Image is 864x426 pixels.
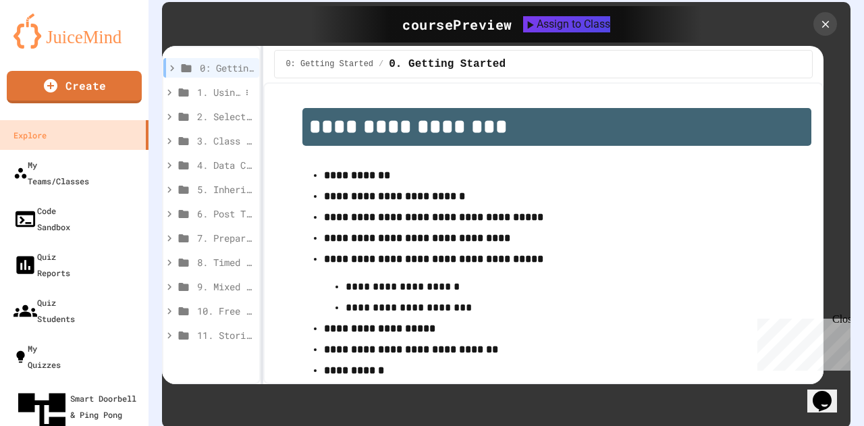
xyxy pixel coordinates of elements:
div: Code Sandbox [13,203,70,235]
span: 7. Preparing for the Exam [197,231,254,245]
span: 6. Post Test and Survey [197,207,254,221]
span: 2. Selection and Iteration [197,109,254,124]
div: My Teams/Classes [13,157,89,189]
span: / [379,59,383,70]
a: Create [7,71,142,103]
button: More options [240,86,254,99]
span: 1. Using Objects and Methods [197,85,240,99]
span: 0: Getting Started [200,61,254,75]
span: 11. Stories [197,328,254,342]
div: Explore [13,127,47,143]
span: 8. Timed Multiple-Choice Exams [197,255,254,269]
iframe: chat widget [807,372,850,412]
span: 9. Mixed Up Code - Free Response Practice [197,279,254,294]
div: Chat with us now!Close [5,5,93,86]
span: 3. Class Creation [197,134,254,148]
span: 0: Getting Started [286,59,373,70]
span: 10. Free Response Practice [197,304,254,318]
div: Quiz Reports [13,248,70,281]
iframe: chat widget [752,313,850,371]
button: Assign to Class [523,16,610,32]
span: 4. Data Collections [197,158,254,172]
img: logo-orange.svg [13,14,135,49]
span: 0. Getting Started [389,56,506,72]
div: Quiz Students [13,294,75,327]
span: 5. Inheritance (optional) [197,182,254,196]
div: My Quizzes [13,340,61,373]
div: course Preview [402,14,512,34]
